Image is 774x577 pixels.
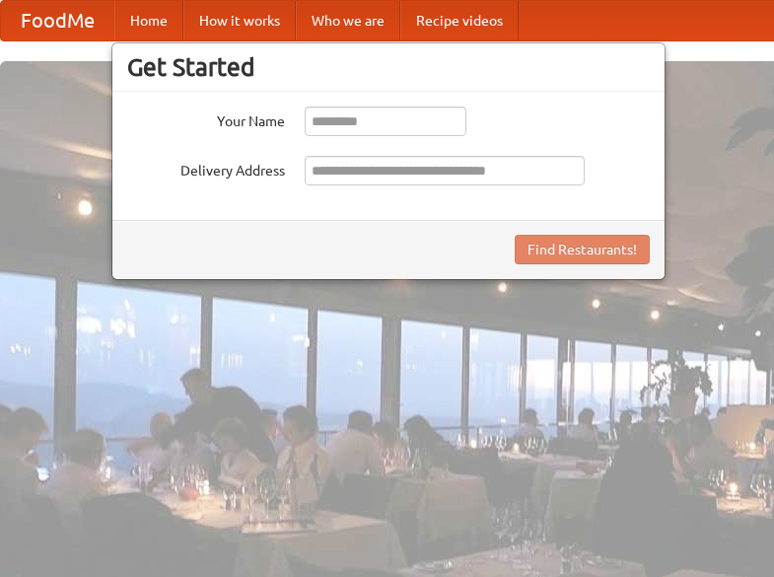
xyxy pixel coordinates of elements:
[127,156,285,180] label: Delivery Address
[127,52,650,82] h3: Get Started
[1,1,114,40] a: FoodMe
[127,107,285,131] label: Your Name
[296,1,400,40] a: Who we are
[515,235,650,264] button: Find Restaurants!
[400,1,519,40] a: Recipe videos
[114,1,183,40] a: Home
[183,1,296,40] a: How it works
